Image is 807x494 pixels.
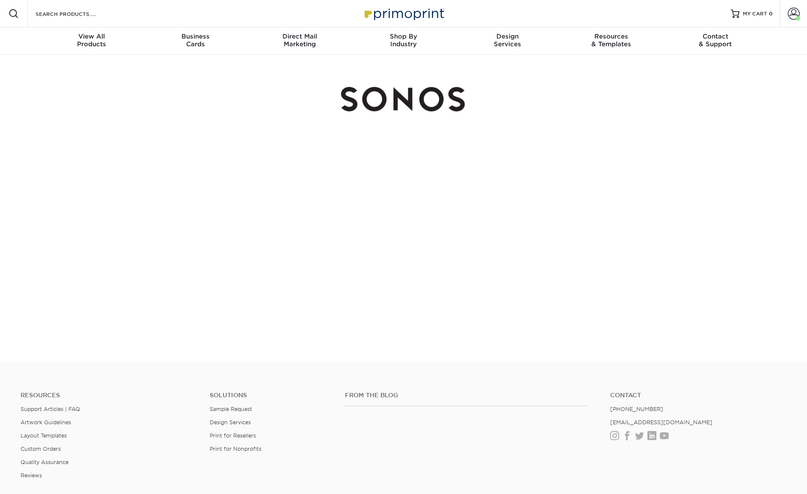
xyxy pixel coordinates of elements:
span: Shop By [352,33,456,40]
span: 0 [769,11,773,17]
a: [EMAIL_ADDRESS][DOMAIN_NAME] [610,419,712,426]
span: Design [455,33,559,40]
a: [PHONE_NUMBER] [610,406,663,412]
a: Print for Resellers [210,432,256,439]
a: View AllProducts [40,27,144,55]
a: Layout Templates [21,432,67,439]
img: Primoprint [361,4,446,23]
a: Contact& Support [663,27,767,55]
span: Resources [559,33,663,40]
div: & Support [663,33,767,48]
a: Artwork Guidelines [21,419,71,426]
div: Cards [144,33,248,48]
div: Services [455,33,559,48]
a: Design Services [210,419,251,426]
a: Direct MailMarketing [248,27,352,55]
h4: Resources [21,392,197,399]
span: Contact [663,33,767,40]
img: Sonos [339,75,468,123]
span: Business [144,33,248,40]
h4: Solutions [210,392,332,399]
span: View All [40,33,144,40]
a: Support Articles | FAQ [21,406,80,412]
a: Contact [610,392,786,399]
a: Shop ByIndustry [352,27,456,55]
a: Resources& Templates [559,27,663,55]
h4: From the Blog [345,392,587,399]
a: BusinessCards [144,27,248,55]
a: Print for Nonprofits [210,446,261,452]
div: Industry [352,33,456,48]
a: DesignServices [455,27,559,55]
input: SEARCH PRODUCTS..... [35,9,118,19]
span: Direct Mail [248,33,352,40]
div: Marketing [248,33,352,48]
a: Reviews [21,472,42,479]
a: Sample Request [210,406,252,412]
span: MY CART [743,10,767,18]
a: Custom Orders [21,446,61,452]
div: & Templates [559,33,663,48]
a: Quality Assurance [21,459,68,465]
div: Products [40,33,144,48]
